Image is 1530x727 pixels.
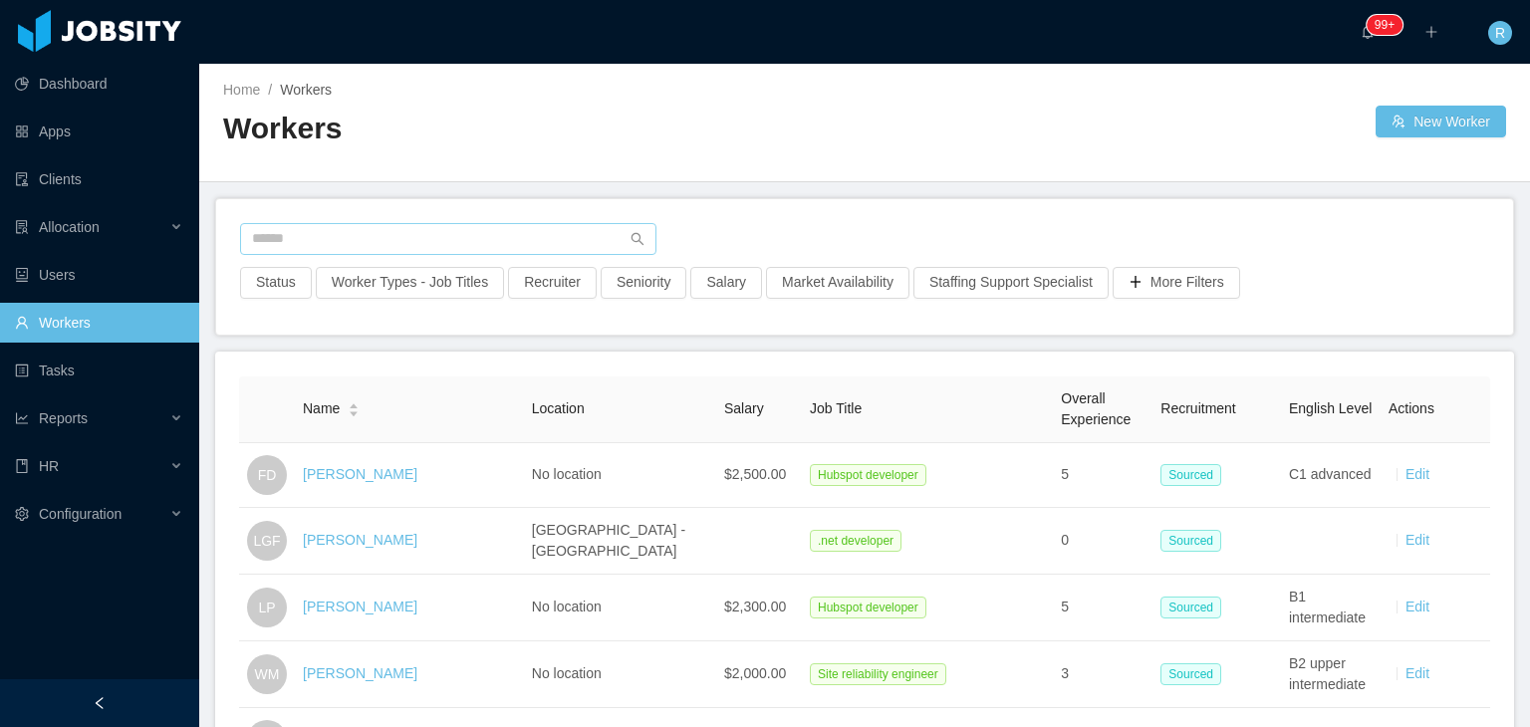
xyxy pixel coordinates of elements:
[1424,25,1438,39] i: icon: plus
[258,455,277,495] span: FD
[1053,508,1152,575] td: 0
[1389,400,1434,416] span: Actions
[1160,530,1221,552] span: Sourced
[1495,21,1505,45] span: R
[268,82,272,98] span: /
[15,112,183,151] a: icon: appstoreApps
[223,82,260,98] a: Home
[601,267,686,299] button: Seniority
[15,159,183,199] a: icon: auditClients
[766,267,909,299] button: Market Availability
[1376,106,1506,137] button: icon: usergroup-addNew Worker
[1061,390,1131,427] span: Overall Experience
[1160,466,1229,482] a: Sourced
[255,654,280,694] span: WM
[316,267,504,299] button: Worker Types - Job Titles
[1405,665,1429,681] a: Edit
[1160,599,1229,614] a: Sourced
[15,459,29,473] i: icon: book
[303,532,417,548] a: [PERSON_NAME]
[724,400,764,416] span: Salary
[1367,15,1402,35] sup: 224
[15,255,183,295] a: icon: robotUsers
[15,220,29,234] i: icon: solution
[303,466,417,482] a: [PERSON_NAME]
[1160,400,1235,416] span: Recruitment
[15,507,29,521] i: icon: setting
[39,458,59,474] span: HR
[631,232,644,246] i: icon: search
[1281,575,1381,641] td: B1 intermediate
[524,508,716,575] td: [GEOGRAPHIC_DATA] - [GEOGRAPHIC_DATA]
[348,400,360,414] div: Sort
[1053,575,1152,641] td: 5
[303,398,340,419] span: Name
[15,64,183,104] a: icon: pie-chartDashboard
[810,530,901,552] span: .net developer
[39,410,88,426] span: Reports
[508,267,597,299] button: Recruiter
[280,82,332,98] span: Workers
[15,351,183,390] a: icon: profileTasks
[39,506,122,522] span: Configuration
[724,599,786,614] span: $2,300.00
[913,267,1109,299] button: Staffing Support Specialist
[1053,443,1152,508] td: 5
[1113,267,1240,299] button: icon: plusMore Filters
[810,400,862,416] span: Job Title
[1405,599,1429,614] a: Edit
[724,665,786,681] span: $2,000.00
[253,521,280,561] span: LGF
[810,597,926,618] span: Hubspot developer
[1289,400,1372,416] span: English Level
[1160,532,1229,548] a: Sourced
[1160,597,1221,618] span: Sourced
[524,575,716,641] td: No location
[15,411,29,425] i: icon: line-chart
[223,109,865,149] h2: Workers
[1281,443,1381,508] td: C1 advanced
[1405,532,1429,548] a: Edit
[532,400,585,416] span: Location
[524,443,716,508] td: No location
[690,267,762,299] button: Salary
[810,663,946,685] span: Site reliability engineer
[524,641,716,708] td: No location
[1160,464,1221,486] span: Sourced
[349,401,360,407] i: icon: caret-up
[303,665,417,681] a: [PERSON_NAME]
[240,267,312,299] button: Status
[39,219,100,235] span: Allocation
[1361,25,1375,39] i: icon: bell
[258,588,275,627] span: LP
[349,408,360,414] i: icon: caret-down
[1160,665,1229,681] a: Sourced
[15,303,183,343] a: icon: userWorkers
[1281,641,1381,708] td: B2 upper intermediate
[1405,466,1429,482] a: Edit
[724,466,786,482] span: $2,500.00
[810,464,926,486] span: Hubspot developer
[303,599,417,614] a: [PERSON_NAME]
[1053,641,1152,708] td: 3
[1160,663,1221,685] span: Sourced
